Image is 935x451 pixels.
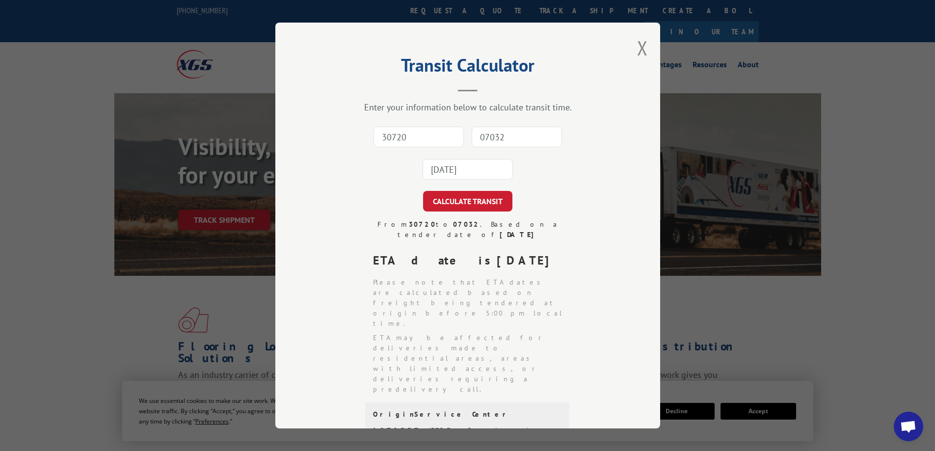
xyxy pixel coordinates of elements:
[423,191,512,212] button: CALCULATE TRANSIT
[373,333,570,395] li: ETA may be affected for deliveries made to residential areas, areas with limited access, or deliv...
[373,277,570,329] li: Please note that ETA dates are calculated based on freight being tendered at origin before 5:00 p...
[365,219,570,240] div: From to . Based on a tender date of
[423,159,513,180] input: Tender Date
[324,102,611,113] div: Enter your information below to calculate transit time.
[499,230,538,239] strong: [DATE]
[324,58,611,77] h2: Transit Calculator
[408,220,435,229] strong: 30720
[374,127,464,147] input: Origin Zip
[472,127,562,147] input: Dest. Zip
[894,412,923,441] div: Open chat
[497,253,558,268] strong: [DATE]
[637,35,648,61] button: Close modal
[467,426,561,435] div: Service days:
[453,220,480,229] strong: 07032
[373,252,570,269] div: ETA date is
[373,410,561,419] div: Origin Service Center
